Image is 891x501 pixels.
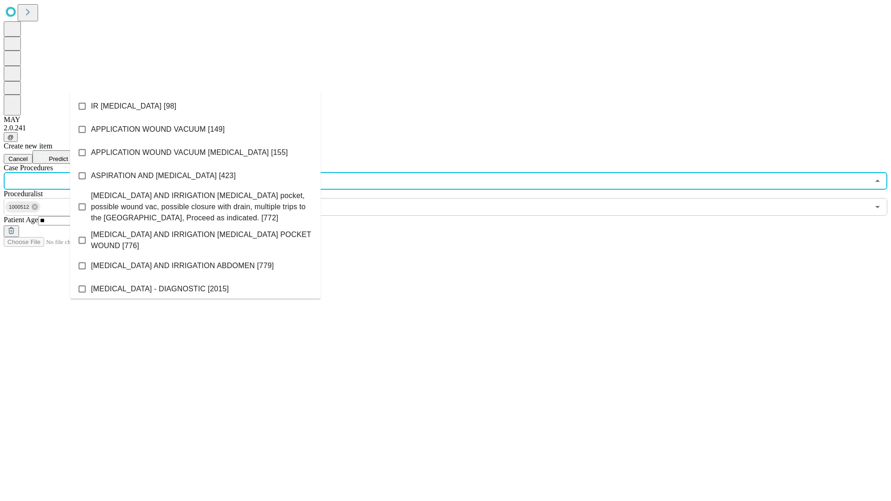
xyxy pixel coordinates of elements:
span: [MEDICAL_DATA] AND IRRIGATION [MEDICAL_DATA] pocket, possible wound vac, possible closure with dr... [91,190,313,224]
span: ASPIRATION AND [MEDICAL_DATA] [423] [91,170,236,181]
span: Cancel [8,155,28,162]
div: 2.0.241 [4,124,887,132]
span: @ [7,134,14,141]
button: Open [871,200,884,213]
span: [MEDICAL_DATA] AND IRRIGATION ABDOMEN [779] [91,260,274,271]
button: Cancel [4,154,32,164]
span: APPLICATION WOUND VACUUM [MEDICAL_DATA] [155] [91,147,288,158]
span: 1000512 [5,202,33,212]
span: [MEDICAL_DATA] - DIAGNOSTIC [2015] [91,283,229,295]
div: 1000512 [5,201,40,212]
span: IR [MEDICAL_DATA] [98] [91,101,176,112]
span: Proceduralist [4,190,43,198]
span: Create new item [4,142,52,150]
span: APPLICATION WOUND VACUUM [149] [91,124,225,135]
button: Predict [32,150,75,164]
button: @ [4,132,18,142]
span: Patient Age [4,216,38,224]
div: MAY [4,116,887,124]
button: Close [871,174,884,187]
span: Predict [49,155,68,162]
span: Scheduled Procedure [4,164,53,172]
span: [MEDICAL_DATA] AND IRRIGATION [MEDICAL_DATA] POCKET WOUND [776] [91,229,313,251]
